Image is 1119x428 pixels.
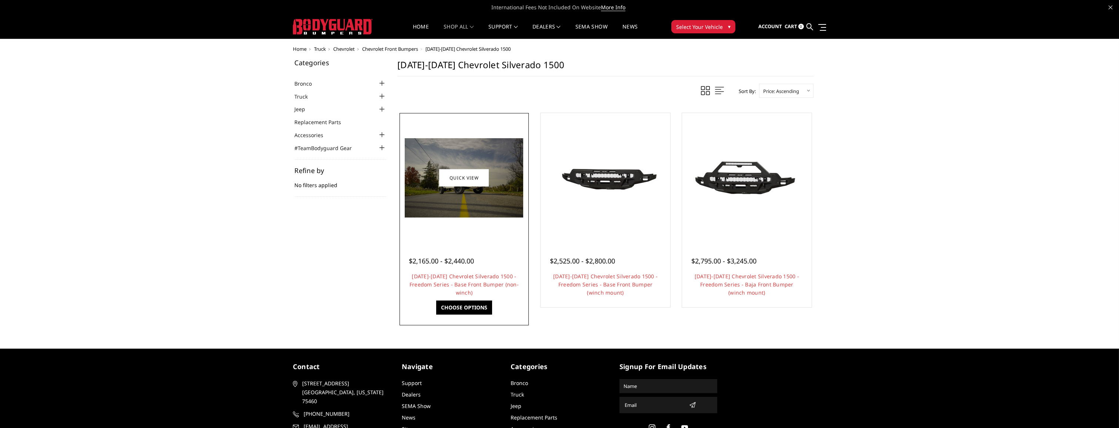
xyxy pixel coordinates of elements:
h5: Refine by [295,167,387,174]
h5: Categories [295,59,387,66]
span: $2,795.00 - $3,245.00 [691,256,756,265]
span: Cart [785,23,797,30]
a: Bronco [511,379,528,386]
a: Chevrolet Front Bumpers [362,46,418,52]
a: Account [758,17,782,37]
a: SEMA Show [402,402,431,409]
a: [PHONE_NUMBER] [293,409,391,418]
div: No filters applied [295,167,387,197]
span: $2,525.00 - $2,800.00 [550,256,615,265]
a: News [402,414,415,421]
span: [DATE]-[DATE] Chevrolet Silverado 1500 [425,46,511,52]
input: Email [622,399,686,411]
h1: [DATE]-[DATE] Chevrolet Silverado 1500 [397,59,814,76]
a: shop all [444,24,474,39]
span: 0 [798,24,804,29]
a: Truck [295,93,317,100]
h5: Categories [511,362,608,372]
span: [PHONE_NUMBER] [304,409,390,418]
h5: signup for email updates [619,362,717,372]
a: Jeep [295,105,315,113]
a: Support [488,24,518,39]
a: Home [293,46,307,52]
span: ▾ [728,23,731,30]
a: Truck [511,391,524,398]
a: Chevrolet [333,46,355,52]
a: 2022-2025 Chevrolet Silverado 1500 - Freedom Series - Base Front Bumper (non-winch) 2022-2025 Che... [401,115,527,241]
img: 2022-2025 Chevrolet Silverado 1500 - Freedom Series - Base Front Bumper (non-winch) [405,138,523,218]
a: SEMA Show [575,24,608,39]
a: Support [402,379,422,386]
a: #TeamBodyguard Gear [295,144,361,152]
a: More Info [601,4,625,11]
h5: Navigate [402,362,500,372]
a: [DATE]-[DATE] Chevrolet Silverado 1500 - Freedom Series - Baja Front Bumper (winch mount) [695,273,799,296]
a: News [622,24,638,39]
a: Jeep [511,402,521,409]
iframe: Chat Widget [1082,392,1119,428]
a: Truck [314,46,326,52]
img: 2022-2025 Chevrolet Silverado 1500 - Freedom Series - Baja Front Bumper (winch mount) [688,145,806,211]
a: Accessories [295,131,333,139]
span: Account [758,23,782,30]
button: Select Your Vehicle [671,20,735,33]
input: Name [621,380,716,392]
a: [DATE]-[DATE] Chevrolet Silverado 1500 - Freedom Series - Base Front Bumper (non-winch) [410,273,519,296]
span: Select Your Vehicle [676,23,723,31]
span: $2,165.00 - $2,440.00 [409,256,474,265]
a: 2022-2025 Chevrolet Silverado 1500 - Freedom Series - Base Front Bumper (winch mount) 2022-2025 C... [542,115,668,241]
a: Replacement Parts [511,414,557,421]
label: Sort By: [735,86,756,97]
a: Dealers [402,391,421,398]
span: [STREET_ADDRESS] [GEOGRAPHIC_DATA], [US_STATE] 75460 [302,379,388,406]
a: Quick view [439,169,489,186]
a: Replacement Parts [295,118,351,126]
a: Home [413,24,429,39]
a: Bronco [295,80,321,87]
a: [DATE]-[DATE] Chevrolet Silverado 1500 - Freedom Series - Base Front Bumper (winch mount) [553,273,658,296]
img: BODYGUARD BUMPERS [293,19,373,34]
img: 2022-2025 Chevrolet Silverado 1500 - Freedom Series - Base Front Bumper (winch mount) [546,145,665,211]
h5: contact [293,362,391,372]
a: Cart 0 [785,17,804,37]
a: Dealers [532,24,561,39]
a: Choose Options [436,301,492,315]
a: 2022-2025 Chevrolet Silverado 1500 - Freedom Series - Baja Front Bumper (winch mount) [684,115,810,241]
